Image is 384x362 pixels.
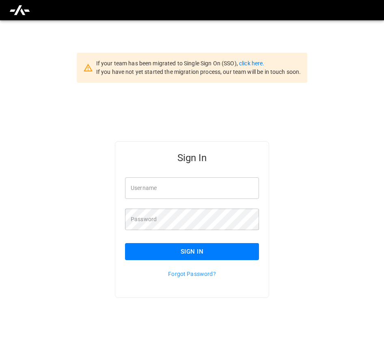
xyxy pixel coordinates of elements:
[125,243,259,260] button: Sign In
[9,2,30,18] img: ampcontrol.io logo
[96,60,239,67] span: If your team has been migrated to Single Sign On (SSO),
[125,270,259,278] p: Forgot Password?
[239,60,264,67] a: click here.
[96,69,301,75] span: If you have not yet started the migration process, our team will be in touch soon.
[125,151,259,164] h5: Sign In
